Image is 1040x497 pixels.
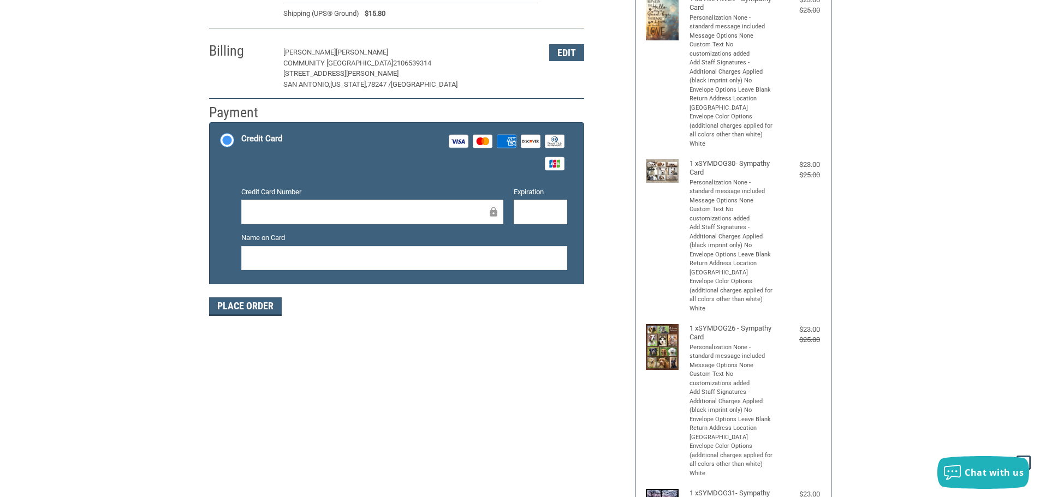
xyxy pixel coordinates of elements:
li: Custom Text No customizations added [690,40,774,58]
div: $25.00 [776,334,820,345]
div: $25.00 [776,170,820,181]
div: Credit Card [241,130,282,148]
span: [PERSON_NAME] [336,48,388,56]
li: Envelope Color Options (additional charges applied for all colors other than white) White [690,277,774,313]
button: Chat with us [937,456,1029,489]
button: Place Order [209,297,282,316]
label: Name on Card [241,232,567,243]
li: Add Staff Signatures - Additional Charges Applied (black imprint only) No [690,223,774,250]
h2: Payment [209,104,273,122]
span: [GEOGRAPHIC_DATA] [391,80,457,88]
span: [STREET_ADDRESS][PERSON_NAME] [283,69,399,77]
h4: 1 x SYMDOG26 - Sympathy Card [690,324,774,342]
li: Message Options None [690,32,774,41]
div: $23.00 [776,324,820,335]
label: Credit Card Number [241,187,503,197]
button: Edit [549,44,584,61]
label: Expiration [514,187,567,197]
li: Custom Text No customizations added [690,205,774,223]
li: Envelope Color Options (additional charges applied for all colors other than white) White [690,112,774,148]
li: Message Options None [690,196,774,206]
li: Return Address Location [GEOGRAPHIC_DATA] [690,259,774,277]
span: [US_STATE], [330,80,367,88]
div: $23.00 [776,159,820,170]
h4: 1 x SYMDOG30- Sympathy Card [690,159,774,177]
li: Envelope Options Leave Blank [690,250,774,260]
span: Chat with us [965,466,1024,478]
li: Personalization None - standard message included [690,343,774,361]
li: Return Address Location [GEOGRAPHIC_DATA] [690,94,774,112]
li: Envelope Options Leave Blank [690,415,774,424]
li: Personalization None - standard message included [690,14,774,32]
span: [PERSON_NAME] [283,48,336,56]
li: Add Staff Signatures - Additional Charges Applied (black imprint only) No [690,58,774,86]
li: Envelope Options Leave Blank [690,86,774,95]
span: COMMUNITY [GEOGRAPHIC_DATA] [283,59,393,67]
span: 78247 / [367,80,391,88]
span: Shipping (UPS® Ground) [283,8,359,19]
li: Custom Text No customizations added [690,370,774,388]
li: Return Address Location [GEOGRAPHIC_DATA] [690,424,774,442]
span: SAN ANTONIO, [283,80,330,88]
li: Envelope Color Options (additional charges applied for all colors other than white) White [690,442,774,478]
li: Personalization None - standard message included [690,178,774,196]
div: $25.00 [776,5,820,16]
span: $15.80 [359,8,385,19]
li: Message Options None [690,361,774,370]
span: 2106539314 [393,59,431,67]
h2: Billing [209,42,273,60]
li: Add Staff Signatures - Additional Charges Applied (black imprint only) No [690,388,774,415]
